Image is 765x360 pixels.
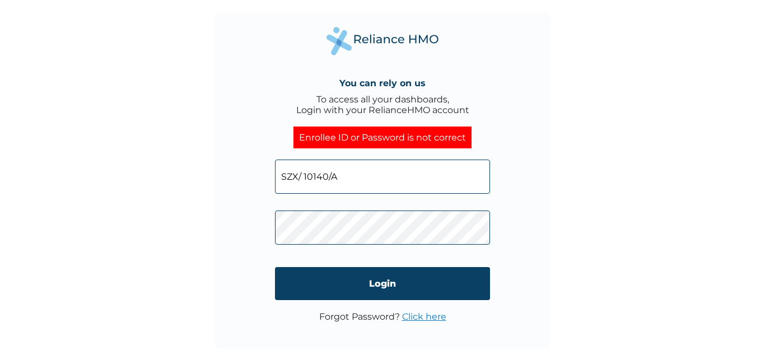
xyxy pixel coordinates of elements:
[326,27,439,55] img: Reliance Health's Logo
[293,127,472,148] div: Enrollee ID or Password is not correct
[275,267,490,300] input: Login
[319,311,446,322] p: Forgot Password?
[339,78,426,88] h4: You can rely on us
[296,94,469,115] div: To access all your dashboards, Login with your RelianceHMO account
[402,311,446,322] a: Click here
[275,160,490,194] input: Email address or HMO ID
